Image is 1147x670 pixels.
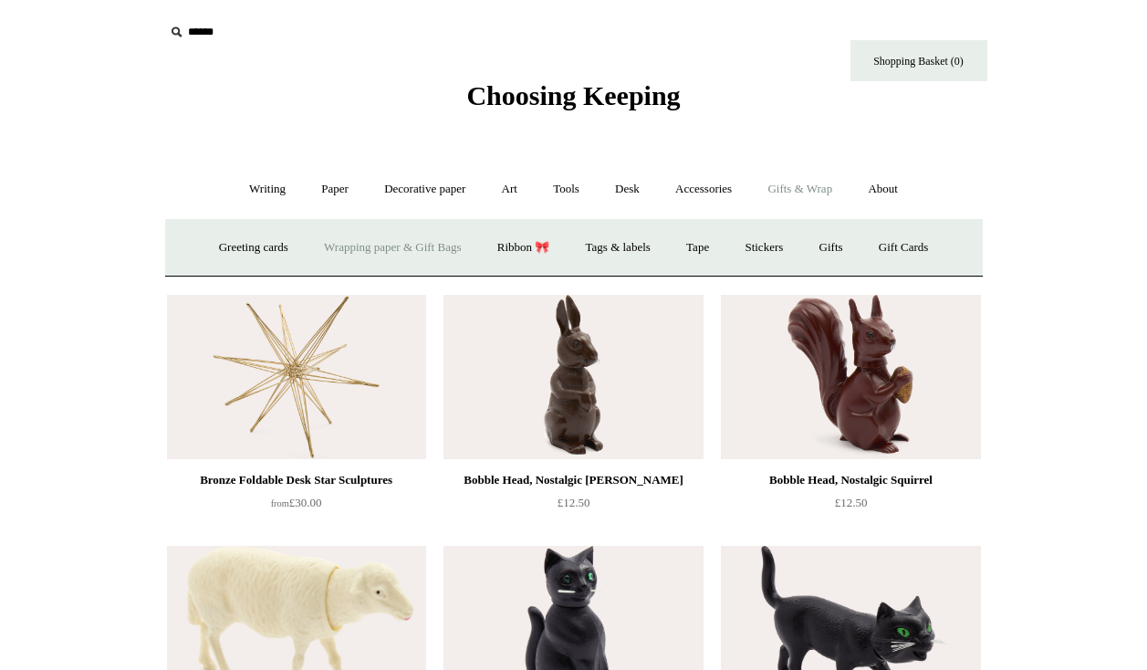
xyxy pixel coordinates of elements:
img: Bobble Head, Nostalgic Squirrel [721,295,980,459]
span: Choosing Keeping [466,80,680,110]
a: Stickers [728,224,799,272]
a: Gifts & Wrap [751,165,849,214]
a: Art [485,165,534,214]
a: Bobble Head, Nostalgic [PERSON_NAME] £12.50 [443,469,703,544]
a: Desk [599,165,656,214]
span: £30.00 [271,496,322,509]
a: Writing [233,165,302,214]
a: Bobble Head, Nostalgic Squirrel £12.50 [721,469,980,544]
span: £12.50 [558,496,590,509]
a: Greeting cards [203,224,305,272]
a: Ribbon 🎀 [481,224,567,272]
a: Bobble Head, Nostalgic Brown Bunny Bobble Head, Nostalgic Brown Bunny [443,295,703,459]
a: Tags & labels [569,224,667,272]
a: Decorative paper [368,165,482,214]
a: Tools [537,165,596,214]
a: Choosing Keeping [466,95,680,108]
a: Gift Cards [862,224,945,272]
a: Bronze Foldable Desk Star Sculptures from£30.00 [167,469,426,544]
a: About [851,165,914,214]
a: Accessories [659,165,748,214]
a: Gifts [803,224,860,272]
a: Bobble Head, Nostalgic Squirrel Bobble Head, Nostalgic Squirrel [721,295,980,459]
a: Tape [670,224,725,272]
span: from [271,498,289,508]
img: Bobble Head, Nostalgic Brown Bunny [443,295,703,459]
a: Paper [305,165,365,214]
div: Bronze Foldable Desk Star Sculptures [172,469,422,491]
a: Shopping Basket (0) [850,40,987,81]
img: Bronze Foldable Desk Star Sculptures [167,295,426,459]
a: Wrapping paper & Gift Bags [308,224,477,272]
span: £12.50 [835,496,868,509]
div: Bobble Head, Nostalgic Squirrel [725,469,975,491]
a: Bronze Foldable Desk Star Sculptures Bronze Foldable Desk Star Sculptures [167,295,426,459]
div: Bobble Head, Nostalgic [PERSON_NAME] [448,469,698,491]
